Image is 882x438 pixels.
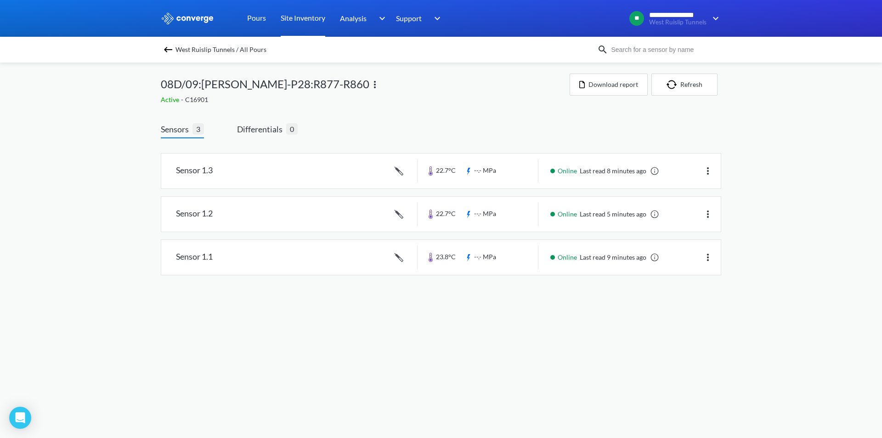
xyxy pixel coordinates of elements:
[396,12,422,24] span: Support
[579,81,585,88] img: icon-file.svg
[702,209,713,220] img: more.svg
[570,74,648,96] button: Download report
[369,79,380,90] img: more.svg
[175,43,266,56] span: West Ruislip Tunnels / All Pours
[161,75,369,93] span: 08D/09:[PERSON_NAME]-P28:R877-R860
[161,96,181,103] span: Active
[702,165,713,176] img: more.svg
[9,407,31,429] div: Open Intercom Messenger
[192,123,204,135] span: 3
[163,44,174,55] img: backspace.svg
[373,13,388,24] img: downArrow.svg
[161,123,192,136] span: Sensors
[651,74,718,96] button: Refresh
[428,13,443,24] img: downArrow.svg
[702,252,713,263] img: more.svg
[707,13,721,24] img: downArrow.svg
[340,12,367,24] span: Analysis
[237,123,286,136] span: Differentials
[161,95,570,105] div: C16901
[649,19,707,26] span: West Ruislip Tunnels
[597,44,608,55] img: icon-search.svg
[286,123,298,135] span: 0
[608,45,719,55] input: Search for a sensor by name
[161,12,214,24] img: logo_ewhite.svg
[181,96,185,103] span: -
[667,80,680,89] img: icon-refresh.svg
